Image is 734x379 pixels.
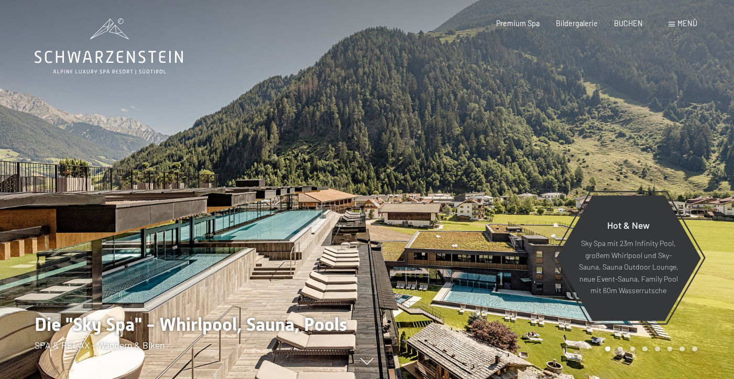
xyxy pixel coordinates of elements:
a: Bildergalerie [556,19,598,28]
div: Carousel Page 5 [655,347,660,352]
p: Sky Spa mit 23m Infinity Pool, großem Whirlpool und Sky-Sauna, Sauna Outdoor Lounge, neue Event-S... [578,238,678,297]
div: Carousel Page 6 [667,347,673,352]
div: Carousel Page 3 [630,347,636,352]
a: Premium Spa [496,19,540,28]
span: Hot & New [607,219,650,231]
div: Carousel Page 7 [680,347,685,352]
span: Menü [677,19,697,28]
div: Carousel Page 8 [692,347,697,352]
div: Carousel Page 4 [642,347,648,352]
div: Carousel Pagination [601,347,697,352]
div: Carousel Page 2 [618,347,623,352]
a: Hot & New Sky Spa mit 23m Infinity Pool, großem Whirlpool und Sky-Sauna, Sauna Outdoor Lounge, ne... [555,195,702,321]
a: BUCHEN [614,19,643,28]
div: Carousel Page 1 (Current Slide) [605,347,610,352]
